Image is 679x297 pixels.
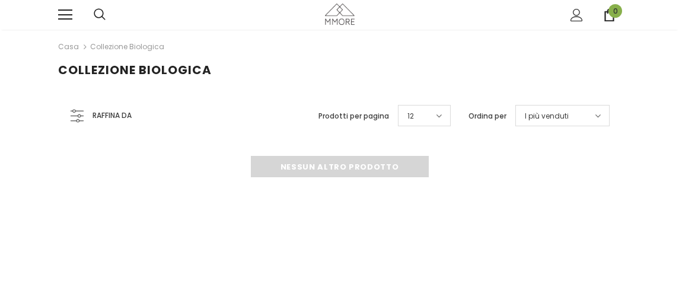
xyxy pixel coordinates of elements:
span: I più venduti [525,110,569,122]
label: Ordina per [468,110,506,122]
a: Casa [58,40,79,54]
span: 12 [407,110,414,122]
img: Casi MMORE [325,4,355,24]
span: 0 [608,4,622,18]
span: Collezione biologica [58,62,212,78]
span: Raffina da [93,109,132,122]
label: Prodotti per pagina [318,110,389,122]
a: 0 [603,9,616,21]
a: Collezione biologica [90,41,164,52]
